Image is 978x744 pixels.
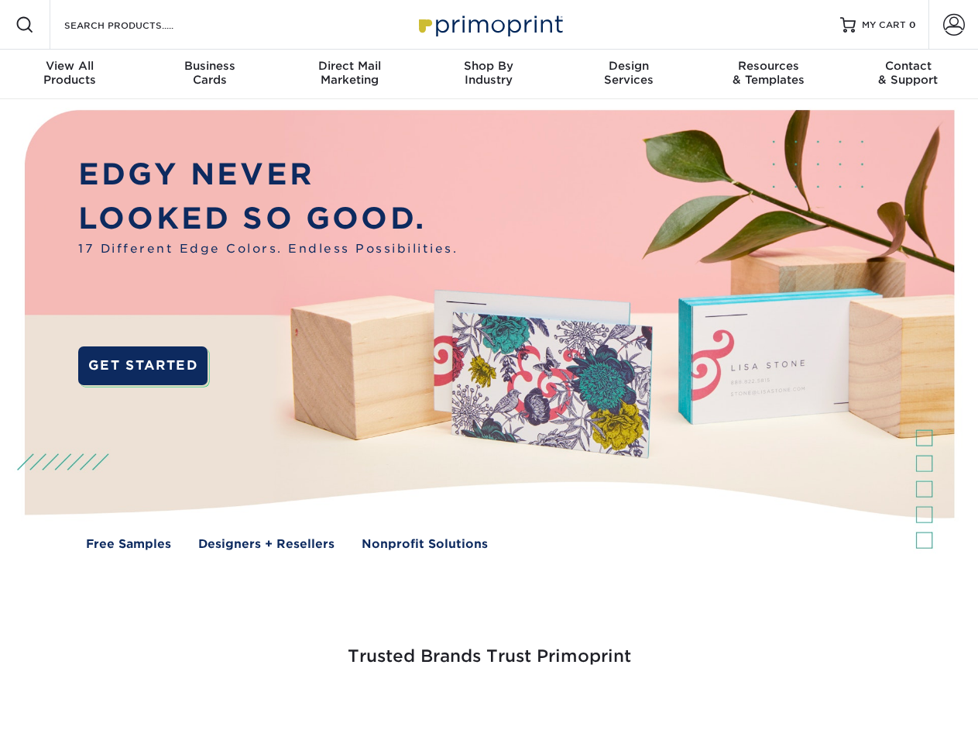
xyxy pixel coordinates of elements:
span: Direct Mail [280,59,419,73]
a: Resources& Templates [698,50,838,99]
div: Industry [419,59,558,87]
div: & Support [839,59,978,87]
span: Design [559,59,698,73]
p: LOOKED SO GOOD. [78,197,458,241]
h3: Trusted Brands Trust Primoprint [36,609,942,685]
a: DesignServices [559,50,698,99]
span: Contact [839,59,978,73]
div: Cards [139,59,279,87]
a: Shop ByIndustry [419,50,558,99]
a: Direct MailMarketing [280,50,419,99]
img: Google [395,707,396,708]
span: Shop By [419,59,558,73]
a: Nonprofit Solutions [362,536,488,553]
span: 0 [909,19,916,30]
img: Amazon [689,707,690,708]
img: Mini [542,707,543,708]
span: 17 Different Edge Colors. Endless Possibilities. [78,240,458,258]
a: GET STARTED [78,346,208,385]
div: Services [559,59,698,87]
p: EDGY NEVER [78,153,458,197]
div: Marketing [280,59,419,87]
input: SEARCH PRODUCTS..... [63,15,214,34]
a: Free Samples [86,536,171,553]
span: MY CART [862,19,906,32]
img: Smoothie King [112,707,113,708]
img: Primoprint [412,8,567,41]
a: Designers + Resellers [198,536,335,553]
span: Resources [698,59,838,73]
div: & Templates [698,59,838,87]
a: BusinessCards [139,50,279,99]
a: Contact& Support [839,50,978,99]
span: Business [139,59,279,73]
img: Freeform [232,707,233,708]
